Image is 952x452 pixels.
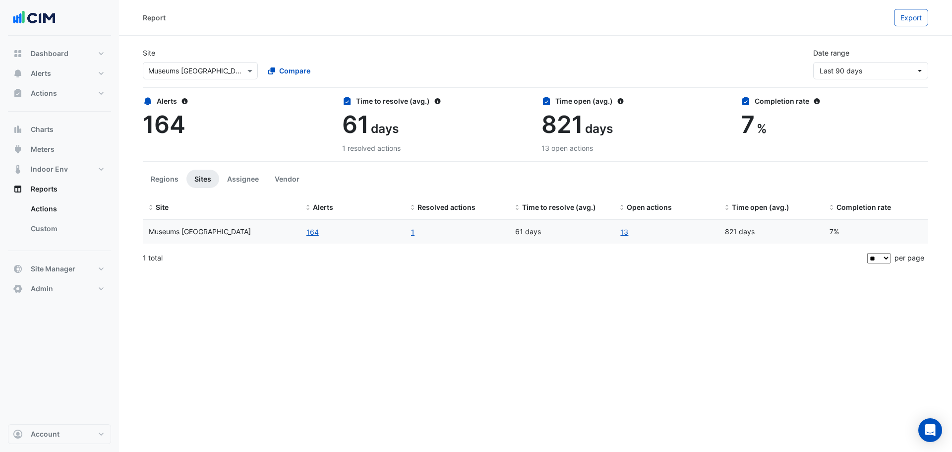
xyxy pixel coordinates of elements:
label: Date range [813,48,849,58]
button: Charts [8,120,111,139]
app-icon: Charts [13,125,23,134]
button: Alerts [8,64,111,83]
div: Completion rate [741,96,928,106]
span: 7 [741,110,755,139]
span: Account [31,429,59,439]
span: 31 May 25 - 29 Aug 25 [820,66,862,75]
button: Sites [186,170,219,188]
a: 13 [620,226,629,238]
app-icon: Reports [13,184,23,194]
a: Custom [23,219,111,239]
button: Last 90 days [813,62,928,79]
span: Meters [31,144,55,154]
span: Site Manager [31,264,75,274]
button: Indoor Env [8,159,111,179]
span: Site [156,203,169,211]
app-icon: Dashboard [13,49,23,59]
span: per page [894,254,924,262]
span: Museums Discovery Centre [149,227,251,236]
span: Compare [279,65,310,76]
div: Report [143,12,166,23]
app-icon: Meters [13,144,23,154]
img: Company Logo [12,8,57,28]
span: Time to resolve (avg.) [522,203,596,211]
span: Indoor Env [31,164,68,174]
button: Meters [8,139,111,159]
app-icon: Site Manager [13,264,23,274]
span: days [371,121,399,136]
div: 1 total [143,246,865,270]
div: Reports [8,199,111,243]
div: 1 resolved actions [342,143,530,153]
app-icon: Admin [13,284,23,294]
button: Dashboard [8,44,111,64]
span: Completion rate [836,203,891,211]
a: 1 [411,226,415,238]
div: 61 days [515,226,608,238]
button: Vendor [267,170,307,188]
span: days [585,121,613,136]
span: Export [900,13,922,22]
div: 13 open actions [541,143,729,153]
span: Actions [31,88,57,98]
span: Dashboard [31,49,68,59]
div: 7% [830,226,922,238]
button: Regions [143,170,186,188]
button: Admin [8,279,111,299]
app-icon: Alerts [13,68,23,78]
div: Completion (%) = Resolved Actions / (Resolved Actions + Open Actions) [830,202,922,213]
span: Alerts [31,68,51,78]
div: Open Intercom Messenger [918,418,942,442]
button: 164 [306,226,319,238]
button: Account [8,424,111,444]
span: Alerts [313,203,333,211]
button: Compare [262,62,317,79]
span: Open actions [627,203,672,211]
app-icon: Actions [13,88,23,98]
div: Alerts [143,96,330,106]
label: Site [143,48,155,58]
div: Time open (avg.) [541,96,729,106]
span: Resolved actions [417,203,476,211]
button: Export [894,9,928,26]
span: 61 [342,110,369,139]
button: Reports [8,179,111,199]
span: 164 [143,110,185,139]
button: Actions [8,83,111,103]
button: Site Manager [8,259,111,279]
button: Assignee [219,170,267,188]
div: 821 days [725,226,818,238]
a: Actions [23,199,111,219]
div: Time to resolve (avg.) [342,96,530,106]
span: Reports [31,184,58,194]
span: Admin [31,284,53,294]
app-icon: Indoor Env [13,164,23,174]
span: % [757,121,767,136]
span: Time open (avg.) [732,203,789,211]
span: Charts [31,125,54,134]
span: 821 [541,110,583,139]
